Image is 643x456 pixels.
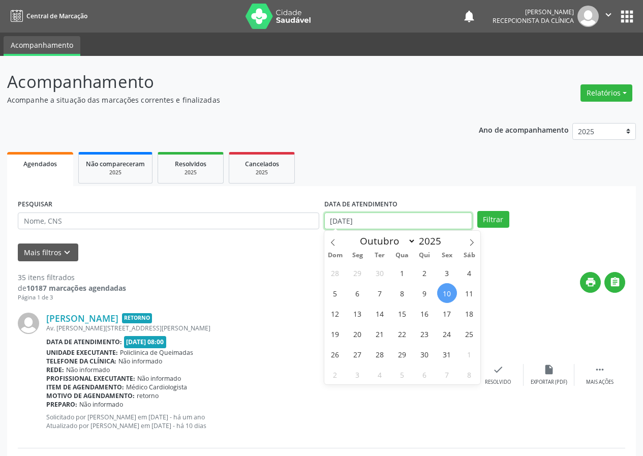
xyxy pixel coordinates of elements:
div: Página 1 de 3 [18,293,126,302]
span: Seg [346,252,369,259]
span: Cancelados [245,160,279,168]
div: 2025 [86,169,145,176]
span: Outubro 12, 2025 [325,303,345,323]
span: Outubro 26, 2025 [325,344,345,364]
i: keyboard_arrow_down [62,247,73,258]
span: Outubro 23, 2025 [415,324,435,344]
span: Outubro 18, 2025 [460,303,479,323]
span: Resolvidos [175,160,206,168]
button:  [604,272,625,293]
div: 35 itens filtrados [18,272,126,283]
button:  [599,6,618,27]
select: Month [355,234,416,248]
div: Av. [PERSON_NAME][STREET_ADDRESS][PERSON_NAME] [46,324,473,332]
span: Retorno [122,313,152,324]
i: insert_drive_file [543,364,555,375]
div: [PERSON_NAME] [493,8,574,16]
i:  [603,9,614,20]
span: Outubro 7, 2025 [370,283,390,303]
p: Ano de acompanhamento [479,123,569,136]
span: Não informado [118,357,162,366]
a: [PERSON_NAME] [46,313,118,324]
span: Outubro 19, 2025 [325,324,345,344]
div: Mais ações [586,379,614,386]
div: Exportar (PDF) [531,379,567,386]
span: Central de Marcação [26,12,87,20]
span: Não compareceram [86,160,145,168]
span: Outubro 21, 2025 [370,324,390,344]
span: Novembro 4, 2025 [370,364,390,384]
i: check [493,364,504,375]
input: Year [416,234,449,248]
span: Sáb [458,252,480,259]
span: Outubro 25, 2025 [460,324,479,344]
b: Profissional executante: [46,374,135,383]
span: Outubro 8, 2025 [392,283,412,303]
div: 2025 [165,169,216,176]
button: Filtrar [477,211,509,228]
span: Qui [413,252,436,259]
span: Outubro 10, 2025 [437,283,457,303]
i:  [609,277,621,288]
p: Acompanhe a situação das marcações correntes e finalizadas [7,95,447,105]
b: Unidade executante: [46,348,118,357]
b: Rede: [46,366,64,374]
span: Setembro 30, 2025 [370,263,390,283]
b: Item de agendamento: [46,383,124,391]
span: Outubro 11, 2025 [460,283,479,303]
b: Telefone da clínica: [46,357,116,366]
b: Preparo: [46,400,77,409]
span: Novembro 6, 2025 [415,364,435,384]
span: Outubro 29, 2025 [392,344,412,364]
span: [DATE] 08:00 [124,336,167,348]
span: Outubro 13, 2025 [348,303,368,323]
span: Novembro 2, 2025 [325,364,345,384]
span: Novembro 7, 2025 [437,364,457,384]
span: Outubro 31, 2025 [437,344,457,364]
button: Relatórios [580,84,632,102]
a: Central de Marcação [7,8,87,24]
img: img [18,313,39,334]
a: Acompanhamento [4,36,80,56]
span: Outubro 14, 2025 [370,303,390,323]
span: Outubro 22, 2025 [392,324,412,344]
span: Outubro 27, 2025 [348,344,368,364]
label: DATA DE ATENDIMENTO [324,197,397,212]
span: Outubro 6, 2025 [348,283,368,303]
span: Novembro 3, 2025 [348,364,368,384]
span: Setembro 29, 2025 [348,263,368,283]
button: notifications [462,9,476,23]
span: Outubro 15, 2025 [392,303,412,323]
span: Sex [436,252,458,259]
button: Mais filtroskeyboard_arrow_down [18,244,78,261]
button: print [580,272,601,293]
span: Novembro 1, 2025 [460,344,479,364]
span: Outubro 4, 2025 [460,263,479,283]
span: Policlinica de Queimadas [120,348,193,357]
span: Setembro 28, 2025 [325,263,345,283]
span: Outubro 17, 2025 [437,303,457,323]
span: Outubro 20, 2025 [348,324,368,344]
img: img [577,6,599,27]
span: Dom [324,252,347,259]
span: Outubro 5, 2025 [325,283,345,303]
span: Médico Cardiologista [126,383,187,391]
input: Nome, CNS [18,212,319,230]
span: retorno [137,391,159,400]
input: Selecione um intervalo [324,212,472,230]
span: Não informado [66,366,110,374]
span: Recepcionista da clínica [493,16,574,25]
span: Agendados [23,160,57,168]
strong: 10187 marcações agendadas [26,283,126,293]
span: Outubro 3, 2025 [437,263,457,283]
span: Qua [391,252,413,259]
p: Acompanhamento [7,69,447,95]
button: apps [618,8,636,25]
i: print [585,277,596,288]
label: PESQUISAR [18,197,52,212]
span: Outubro 28, 2025 [370,344,390,364]
span: Outubro 1, 2025 [392,263,412,283]
span: Outubro 2, 2025 [415,263,435,283]
div: 2025 [236,169,287,176]
i:  [594,364,605,375]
